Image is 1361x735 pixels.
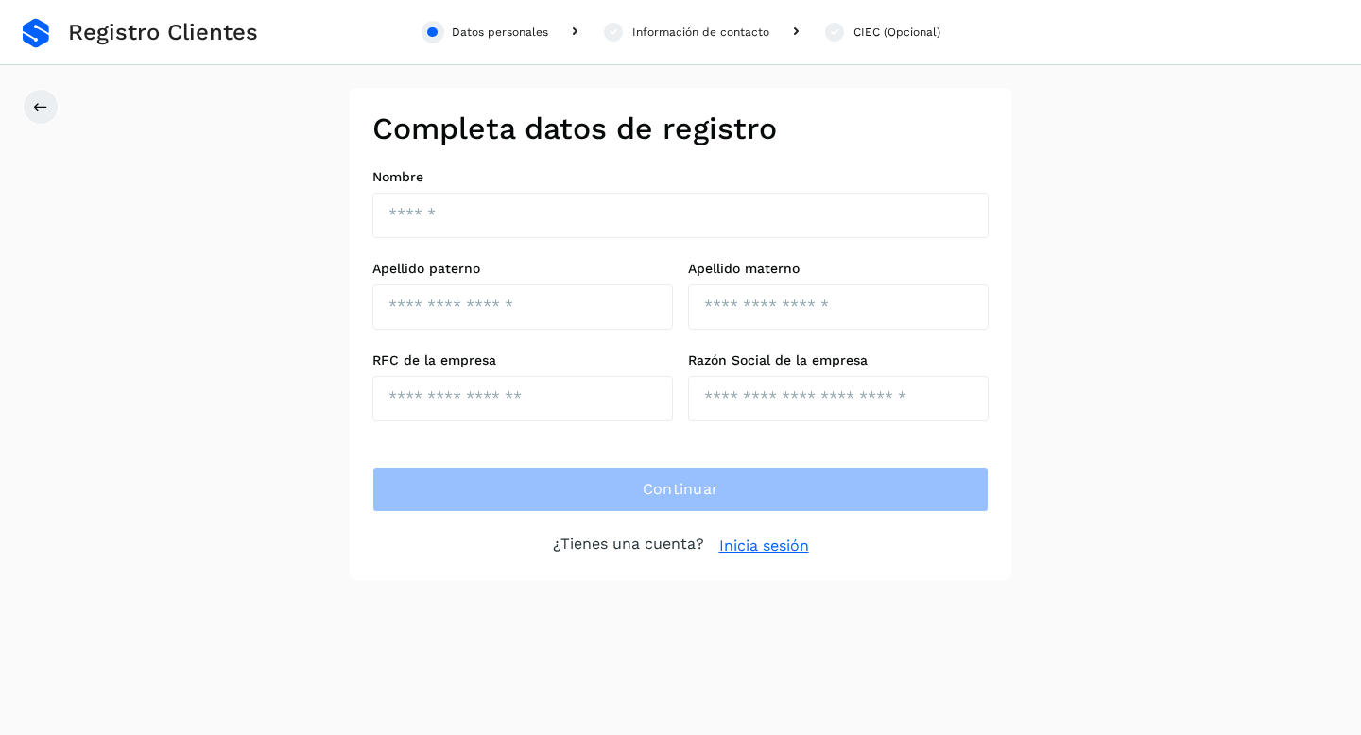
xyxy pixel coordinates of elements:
[372,261,673,277] label: Apellido paterno
[452,24,548,41] div: Datos personales
[688,261,989,277] label: Apellido materno
[68,19,258,46] span: Registro Clientes
[372,169,989,185] label: Nombre
[553,535,704,557] p: ¿Tienes una cuenta?
[853,24,940,41] div: CIEC (Opcional)
[632,24,769,41] div: Información de contacto
[372,467,989,512] button: Continuar
[643,479,719,500] span: Continuar
[372,352,673,368] label: RFC de la empresa
[372,111,989,146] h2: Completa datos de registro
[688,352,989,368] label: Razón Social de la empresa
[719,535,809,557] a: Inicia sesión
